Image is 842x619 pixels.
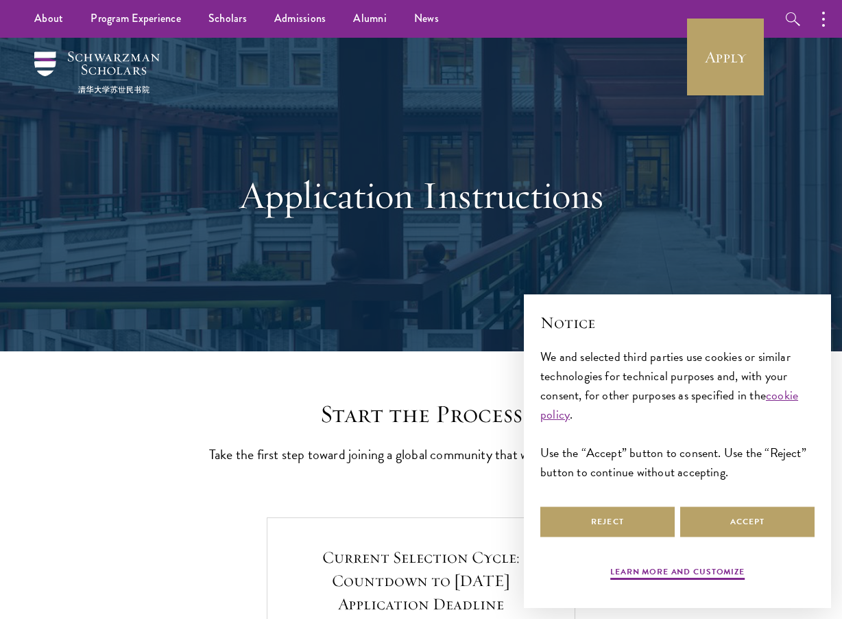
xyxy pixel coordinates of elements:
div: We and selected third parties use cookies or similar technologies for technical purposes and, wit... [540,347,815,482]
a: cookie policy [540,386,798,423]
a: Apply [687,19,764,95]
h5: Current Selection Cycle: Countdown to [DATE] Application Deadline [295,546,547,616]
img: Schwarzman Scholars [34,51,160,93]
button: Reject [540,506,675,537]
button: Learn more and customize [610,565,745,582]
p: Take the first step toward joining a global community that will shape the future. [208,443,634,466]
h1: Application Instructions [184,171,658,219]
h2: Start the Process [208,399,634,429]
h2: Notice [540,311,815,334]
button: Accept [680,506,815,537]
